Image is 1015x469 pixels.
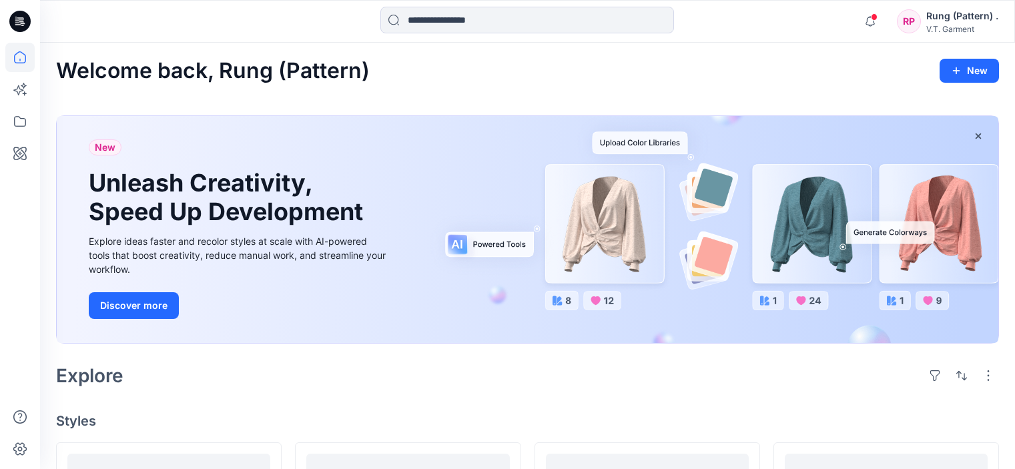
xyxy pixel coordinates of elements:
span: New [95,139,115,155]
h2: Explore [56,365,123,386]
div: V.T. Garment [926,24,998,34]
h2: Welcome back, Rung (Pattern) [56,59,370,83]
a: Discover more [89,292,389,319]
div: Explore ideas faster and recolor styles at scale with AI-powered tools that boost creativity, red... [89,234,389,276]
h4: Styles [56,413,999,429]
div: Rung (Pattern) . [926,8,998,24]
button: New [940,59,999,83]
h1: Unleash Creativity, Speed Up Development [89,169,369,226]
div: RP [897,9,921,33]
button: Discover more [89,292,179,319]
